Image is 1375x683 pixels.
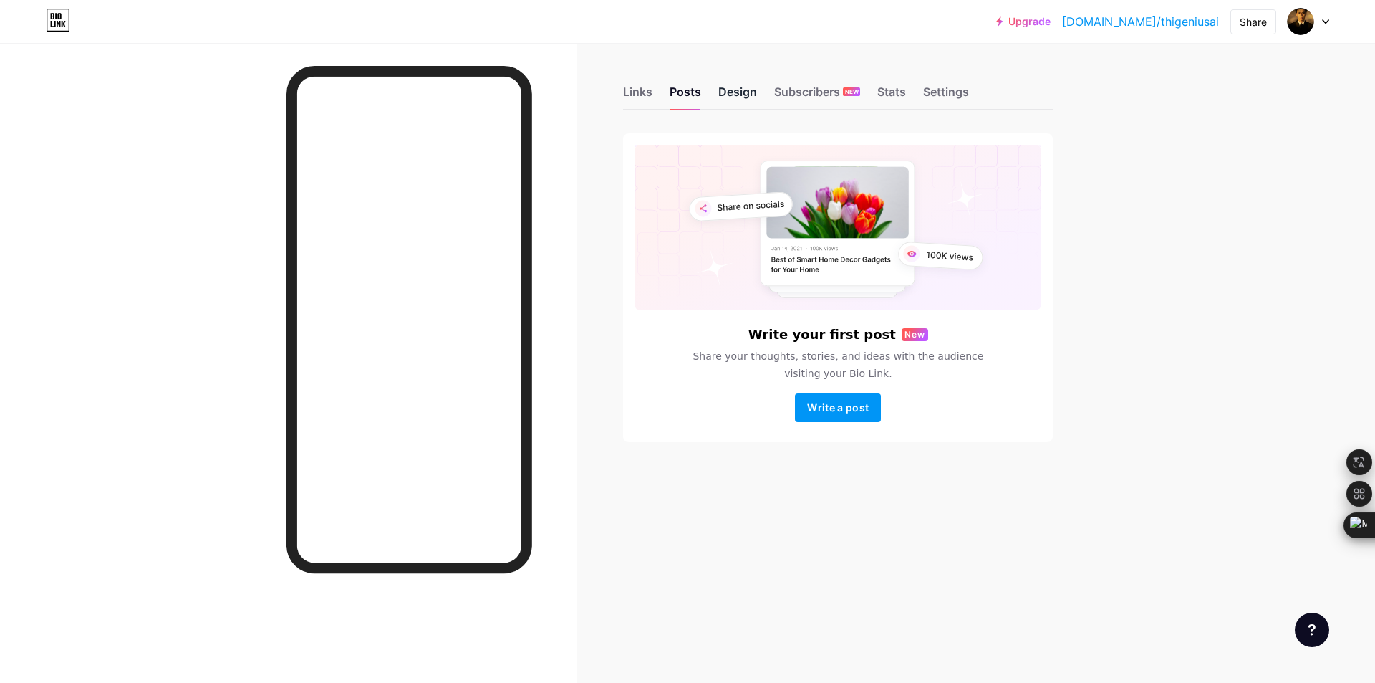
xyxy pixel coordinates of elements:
[774,83,860,109] div: Subscribers
[1240,14,1267,29] div: Share
[807,401,869,414] span: Write a post
[1287,8,1314,35] img: thigeniusai
[1062,13,1219,30] a: [DOMAIN_NAME]/thigeniusai
[996,16,1051,27] a: Upgrade
[877,83,906,109] div: Stats
[675,348,1000,382] span: Share your thoughts, stories, and ideas with the audience visiting your Bio Link.
[670,83,701,109] div: Posts
[923,83,969,109] div: Settings
[623,83,652,109] div: Links
[748,328,896,342] h6: Write your first post
[845,87,859,96] span: NEW
[795,393,881,422] button: Write a post
[718,83,757,109] div: Design
[904,328,925,341] span: New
